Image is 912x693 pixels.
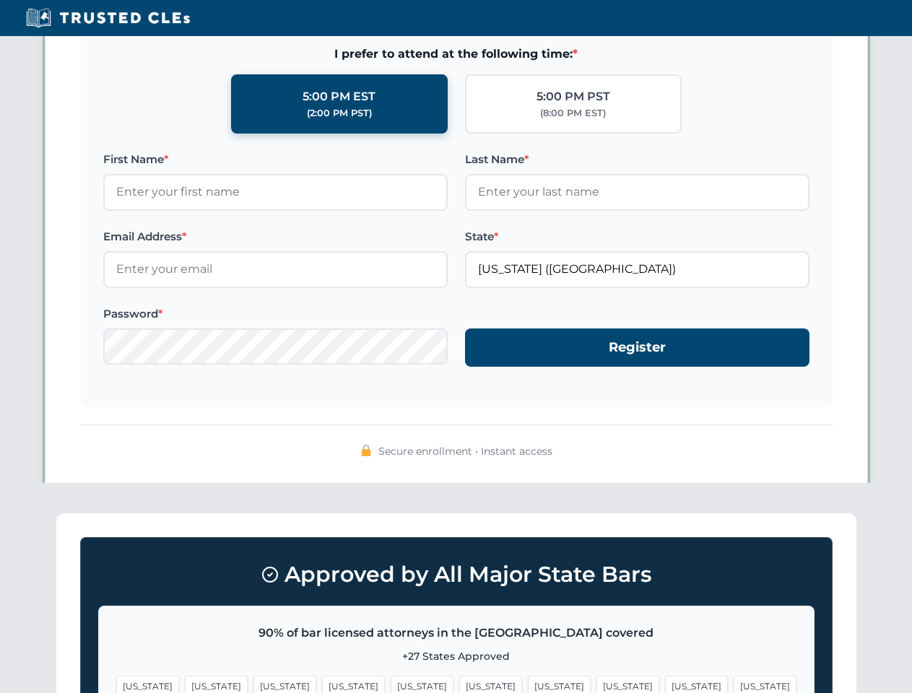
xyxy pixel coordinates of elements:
[103,151,448,168] label: First Name
[103,251,448,287] input: Enter your email
[465,251,809,287] input: Florida (FL)
[98,555,815,594] h3: Approved by All Major State Bars
[465,228,809,245] label: State
[103,45,809,64] span: I prefer to attend at the following time:
[116,648,796,664] p: +27 States Approved
[22,7,194,29] img: Trusted CLEs
[116,624,796,642] p: 90% of bar licensed attorneys in the [GEOGRAPHIC_DATA] covered
[103,228,448,245] label: Email Address
[465,151,809,168] label: Last Name
[465,174,809,210] input: Enter your last name
[103,305,448,323] label: Password
[465,328,809,367] button: Register
[307,106,372,121] div: (2:00 PM PST)
[303,87,375,106] div: 5:00 PM EST
[103,174,448,210] input: Enter your first name
[537,87,610,106] div: 5:00 PM PST
[360,445,372,456] img: 🔒
[378,443,552,459] span: Secure enrollment • Instant access
[540,106,606,121] div: (8:00 PM EST)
